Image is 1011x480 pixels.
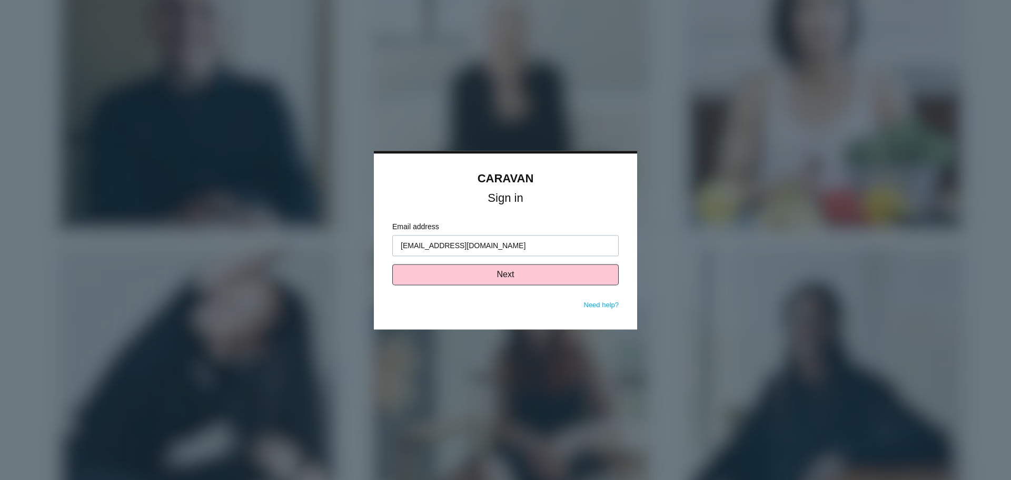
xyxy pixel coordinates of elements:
input: Enter your email address [392,235,619,256]
button: Next [392,264,619,285]
label: Email address [392,221,619,232]
h1: Sign in [392,193,619,203]
a: Need help? [584,301,619,309]
a: CARAVAN [478,172,534,185]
